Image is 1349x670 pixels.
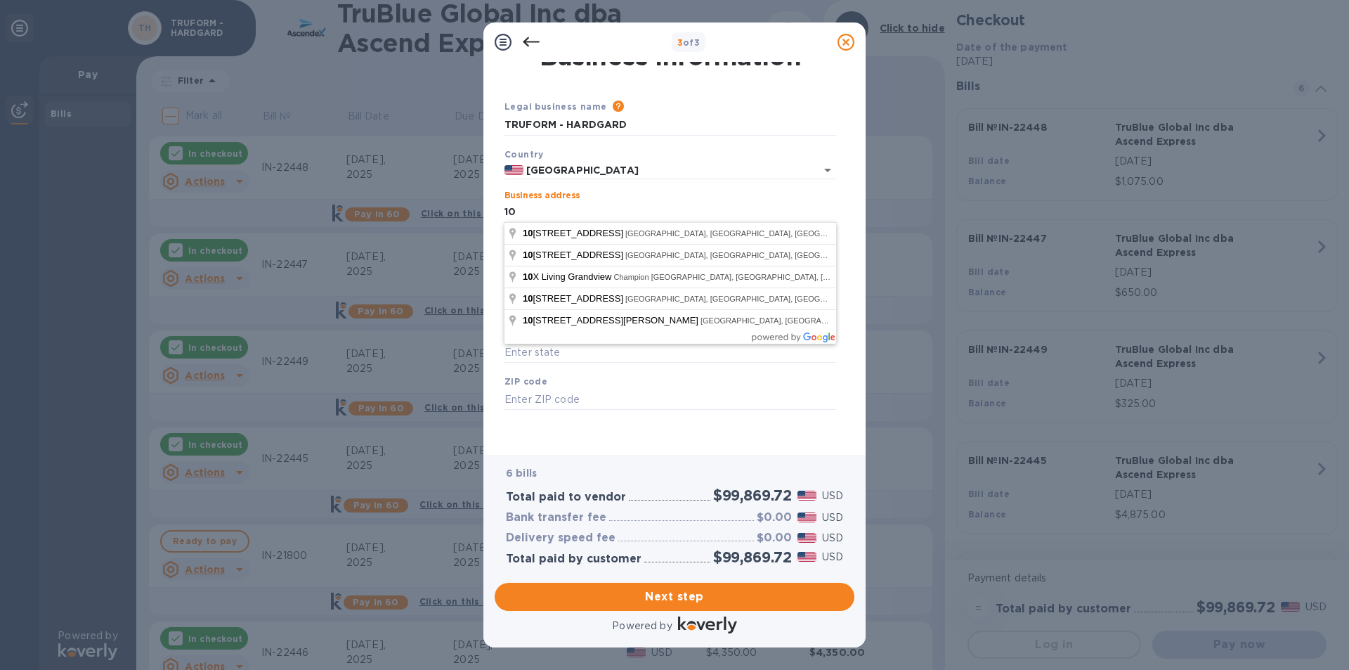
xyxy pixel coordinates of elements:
[677,37,700,48] b: of 3
[700,316,951,325] span: [GEOGRAPHIC_DATA], [GEOGRAPHIC_DATA], [GEOGRAPHIC_DATA]
[797,491,816,501] img: USD
[523,228,625,238] span: [STREET_ADDRESS]
[504,192,580,200] label: Business address
[502,41,839,71] h1: Business Information
[523,315,533,326] span: 10
[523,315,700,326] span: [STREET_ADDRESS][PERSON_NAME]
[757,511,792,524] h3: $0.00
[612,619,672,633] p: Powered by
[523,271,533,282] span: 10
[625,229,875,238] span: [GEOGRAPHIC_DATA], [GEOGRAPHIC_DATA], [GEOGRAPHIC_DATA]
[504,165,523,175] img: US
[506,532,615,545] h3: Delivery speed fee
[506,511,606,524] h3: Bank transfer fee
[677,37,683,48] span: 3
[523,162,797,179] input: Select country
[797,552,816,562] img: USD
[713,487,792,504] h2: $99,869.72
[523,228,533,238] span: 10
[506,588,843,605] span: Next step
[495,583,854,611] button: Next step
[678,617,737,633] img: Logo
[504,389,836,410] input: Enter ZIP code
[797,513,816,522] img: USD
[506,491,626,504] h3: Total paid to vendor
[504,202,836,223] input: Enter address
[504,101,607,112] b: Legal business name
[504,115,836,136] input: Enter legal business name
[613,273,901,281] span: Champion [GEOGRAPHIC_DATA], [GEOGRAPHIC_DATA], [GEOGRAPHIC_DATA]
[822,550,843,565] p: USD
[504,149,544,160] b: Country
[713,548,792,566] h2: $99,869.72
[625,295,875,303] span: [GEOGRAPHIC_DATA], [GEOGRAPHIC_DATA], [GEOGRAPHIC_DATA]
[822,489,843,503] p: USD
[523,250,533,260] span: 10
[523,293,533,304] span: 10
[822,510,843,525] p: USD
[504,376,547,387] b: ZIP code
[506,468,537,479] b: 6 bills
[625,251,875,259] span: [GEOGRAPHIC_DATA], [GEOGRAPHIC_DATA], [GEOGRAPHIC_DATA]
[797,533,816,543] img: USD
[523,293,625,304] span: [STREET_ADDRESS]
[523,271,613,282] span: X Living Grandview
[523,250,625,260] span: [STREET_ADDRESS]
[504,342,836,363] input: Enter state
[506,553,641,566] h3: Total paid by customer
[822,531,843,546] p: USD
[757,532,792,545] h3: $0.00
[818,160,838,180] button: Open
